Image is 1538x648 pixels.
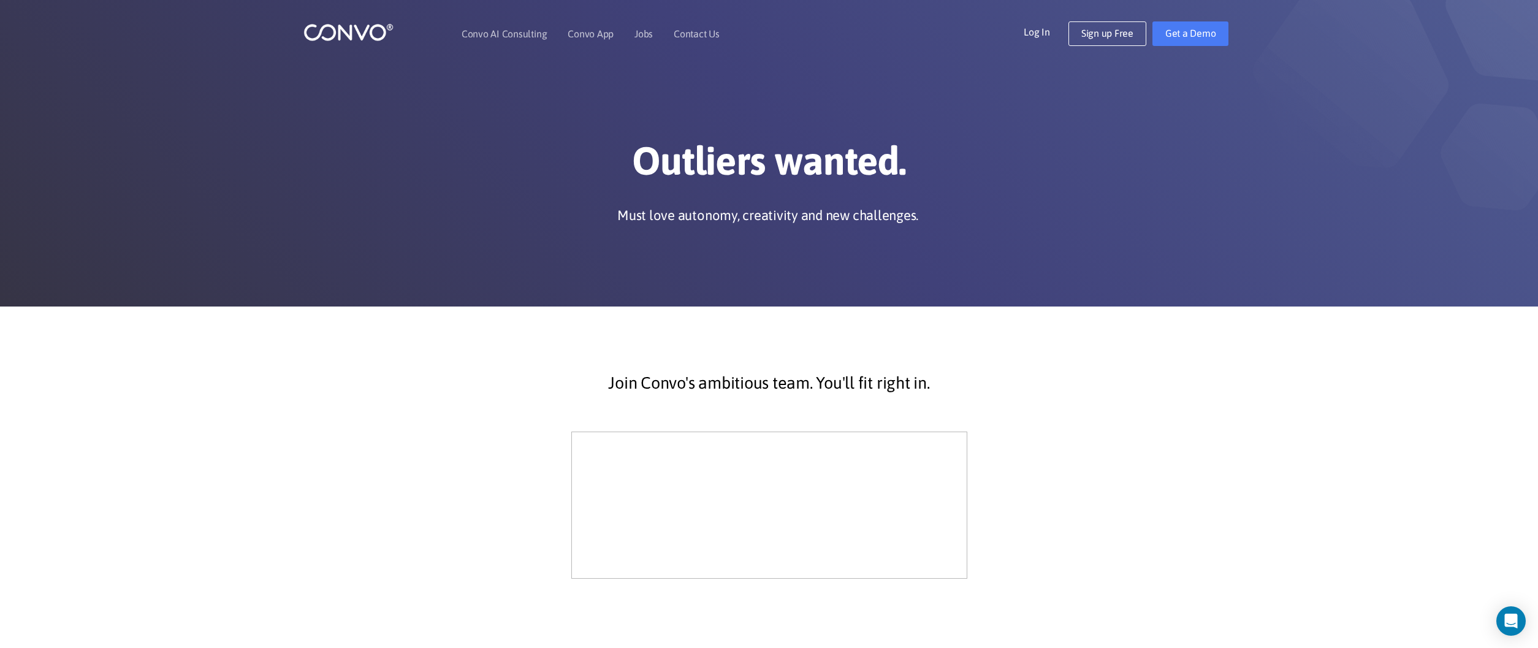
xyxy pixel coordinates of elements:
[592,452,946,558] iframe: js_widget_iframe_1
[568,29,614,39] a: Convo App
[674,29,720,39] a: Contact Us
[1068,21,1146,46] a: Sign up Free
[617,206,918,224] p: Must love autonomy, creativity and new challenges.
[634,29,653,39] a: Jobs
[429,137,1110,194] h1: Outliers wanted.
[438,368,1100,398] p: Join Convo's ambitious team. You'll fit right in.
[462,29,547,39] a: Convo AI Consulting
[1152,21,1229,46] a: Get a Demo
[1024,21,1068,41] a: Log In
[1496,606,1526,636] div: Open Intercom Messenger
[303,23,394,42] img: logo_1.png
